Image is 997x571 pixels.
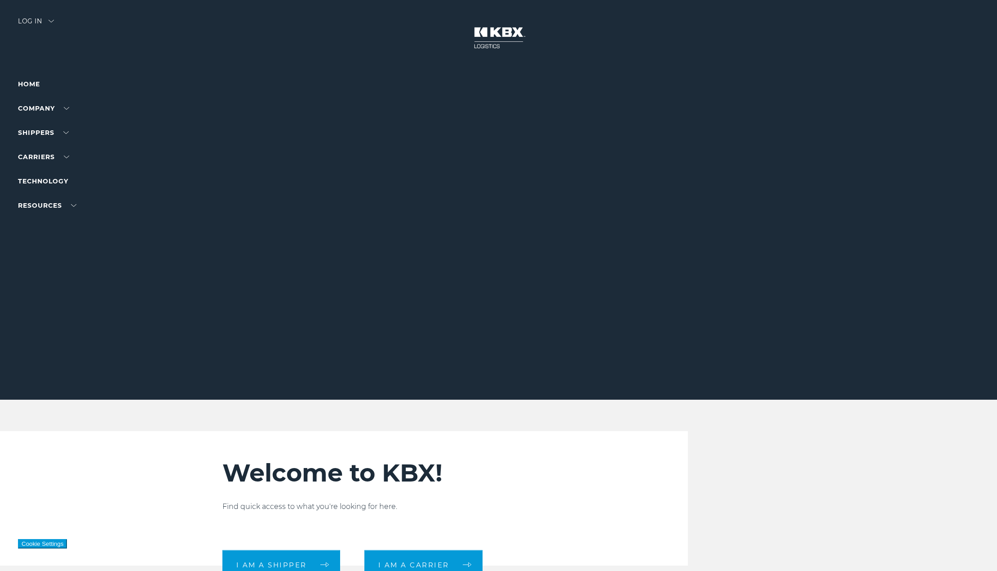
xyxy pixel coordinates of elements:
[18,153,69,161] a: Carriers
[222,501,671,512] p: Find quick access to what you're looking for here.
[18,104,69,112] a: Company
[18,539,67,549] button: Cookie Settings
[18,129,69,137] a: SHIPPERS
[49,20,54,22] img: arrow
[18,201,76,210] a: RESOURCES
[18,80,40,88] a: Home
[222,458,671,488] h2: Welcome to KBX!
[18,18,54,31] div: Log in
[18,177,68,185] a: Technology
[236,561,307,568] span: I am a shipper
[378,561,449,568] span: I am a carrier
[465,18,532,58] img: kbx logo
